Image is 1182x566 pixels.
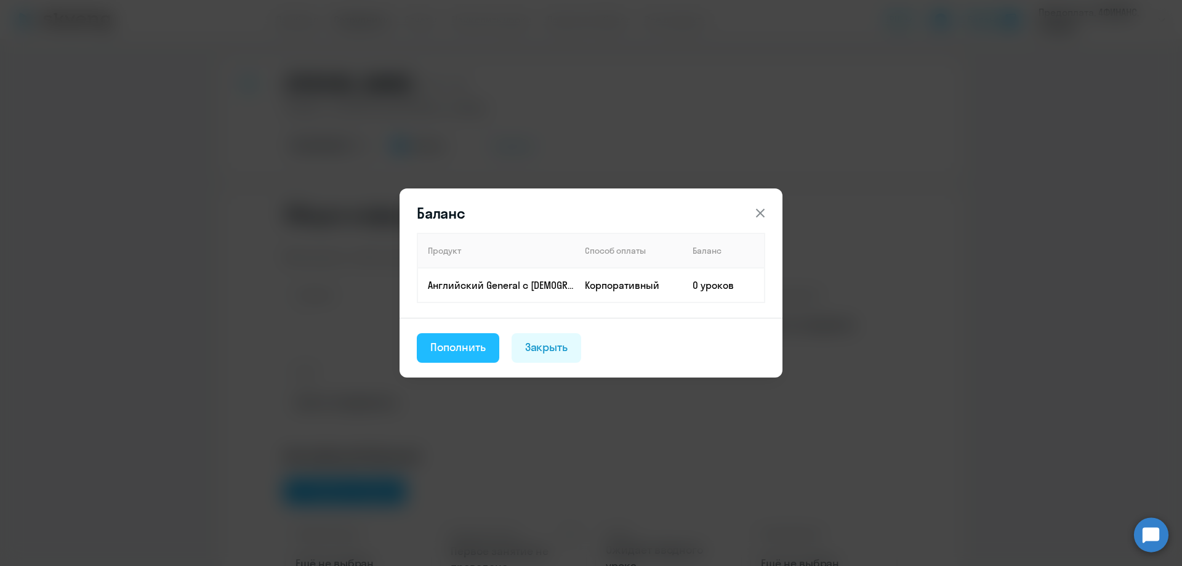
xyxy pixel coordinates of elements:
th: Продукт [417,233,575,268]
td: Корпоративный [575,268,683,302]
button: Пополнить [417,333,499,363]
div: Закрыть [525,339,568,355]
td: 0 уроков [683,268,765,302]
th: Способ оплаты [575,233,683,268]
button: Закрыть [512,333,582,363]
p: Английский General с [DEMOGRAPHIC_DATA] преподавателем [428,278,574,292]
th: Баланс [683,233,765,268]
div: Пополнить [430,339,486,355]
header: Баланс [400,203,782,223]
